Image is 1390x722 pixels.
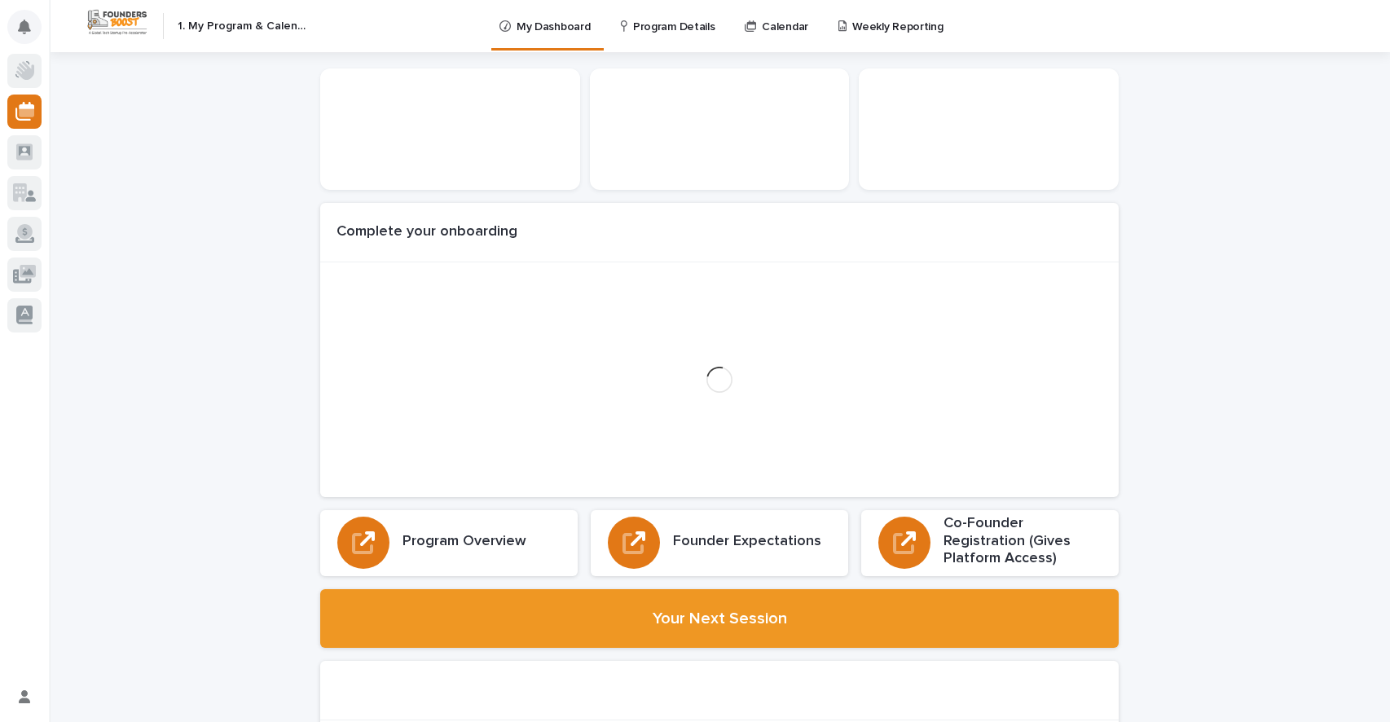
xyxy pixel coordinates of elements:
[402,533,526,551] h3: Program Overview
[337,223,517,241] h1: Complete your onboarding
[320,510,578,576] a: Program Overview
[20,20,42,46] div: Notifications
[86,7,149,37] img: Workspace Logo
[861,510,1119,576] a: Co-Founder Registration (Gives Platform Access)
[591,510,848,576] a: Founder Expectations
[944,515,1102,568] h3: Co-Founder Registration (Gives Platform Access)
[178,20,310,33] h2: 1. My Program & Calendar
[7,10,42,44] button: Notifications
[653,609,787,628] h2: Your Next Session
[673,533,821,551] h3: Founder Expectations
